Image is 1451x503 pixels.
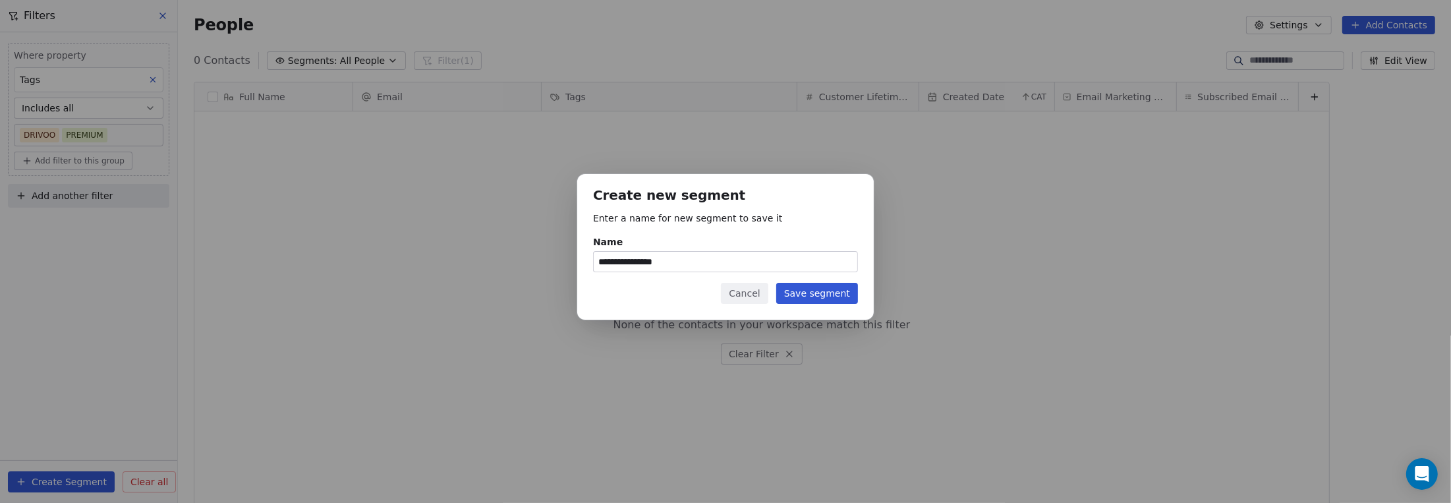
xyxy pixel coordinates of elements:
input: Name [594,252,857,272]
h1: Create new segment [593,190,858,204]
p: Enter a name for new segment to save it [593,212,858,225]
div: Name [593,235,858,249]
button: Cancel [721,283,768,304]
button: Save segment [776,283,858,304]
